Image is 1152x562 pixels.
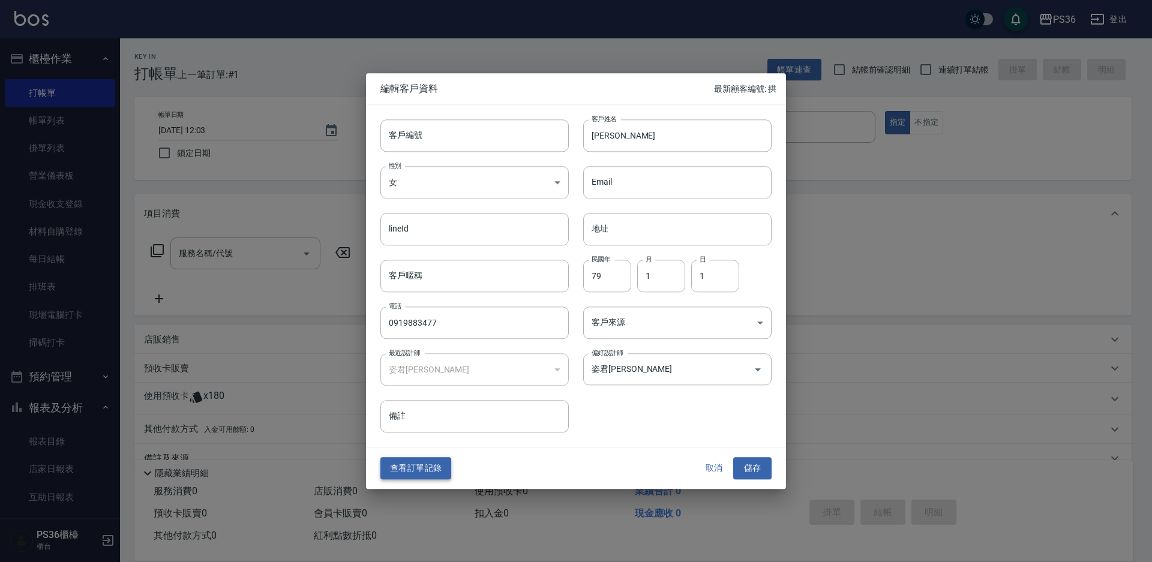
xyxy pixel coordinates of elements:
label: 電話 [389,301,401,310]
label: 客戶姓名 [592,114,617,123]
button: 查看訂單記錄 [380,458,451,480]
label: 民國年 [592,254,610,263]
label: 月 [646,254,652,263]
button: 儲存 [733,458,772,480]
label: 最近設計師 [389,348,420,357]
p: 最新顧客編號: 拱 [714,83,776,95]
label: 偏好設計師 [592,348,623,357]
label: 日 [700,254,706,263]
button: Open [748,360,767,379]
span: 編輯客戶資料 [380,83,714,95]
label: 性別 [389,161,401,170]
div: 女 [380,166,569,199]
div: 姿君[PERSON_NAME] [380,353,569,386]
button: 取消 [695,458,733,480]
